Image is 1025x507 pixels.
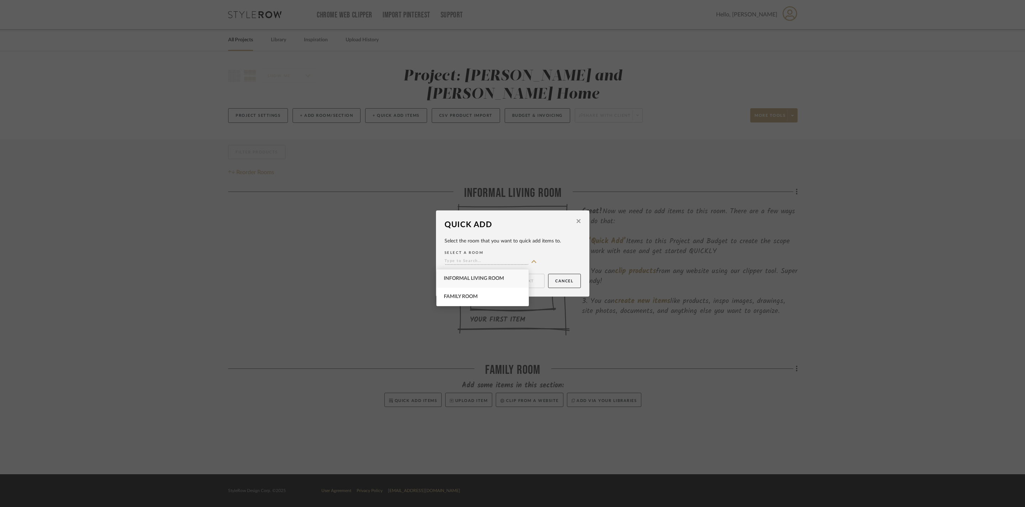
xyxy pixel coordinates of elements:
button: Cancel [548,274,581,288]
input: Type to Search… [445,258,529,265]
span: Family Room [444,294,478,299]
label: SELECT A ROOM [445,250,581,256]
div: Quick Add [445,219,574,231]
div: Select the room that you want to quick add items to. [445,238,581,244]
span: Informal Living Room [444,276,504,281]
